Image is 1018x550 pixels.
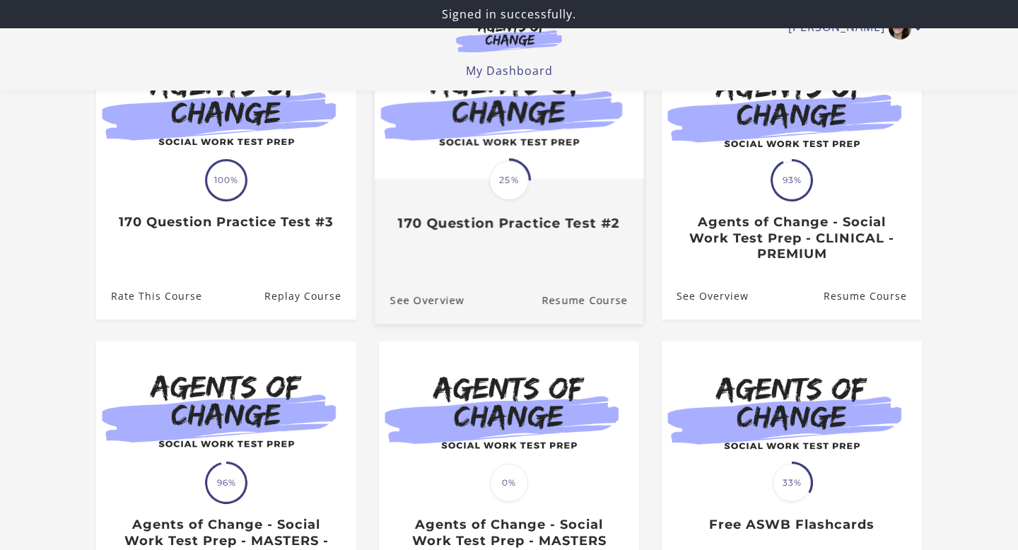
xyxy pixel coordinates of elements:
[489,160,529,200] span: 25%
[490,464,528,502] span: 0%
[824,273,922,319] a: Agents of Change - Social Work Test Prep - CLINICAL - PREMIUM: Resume Course
[394,517,624,549] h3: Agents of Change - Social Work Test Prep - MASTERS
[441,20,577,52] img: Agents of Change Logo
[375,276,464,323] a: 170 Question Practice Test #2: See Overview
[390,215,628,231] h3: 170 Question Practice Test #2
[6,6,1012,23] p: Signed in successfully.
[773,464,811,502] span: 33%
[677,214,906,262] h3: Agents of Change - Social Work Test Prep - CLINICAL - PREMIUM
[662,273,749,319] a: Agents of Change - Social Work Test Prep - CLINICAL - PREMIUM: See Overview
[111,214,341,230] h3: 170 Question Practice Test #3
[677,517,906,533] h3: Free ASWB Flashcards
[542,276,643,323] a: 170 Question Practice Test #2: Resume Course
[264,273,356,319] a: 170 Question Practice Test #3: Resume Course
[207,464,245,502] span: 96%
[773,161,811,199] span: 93%
[207,161,245,199] span: 100%
[466,63,553,78] a: My Dashboard
[96,273,202,319] a: 170 Question Practice Test #3: Rate This Course
[788,17,915,40] a: Toggle menu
